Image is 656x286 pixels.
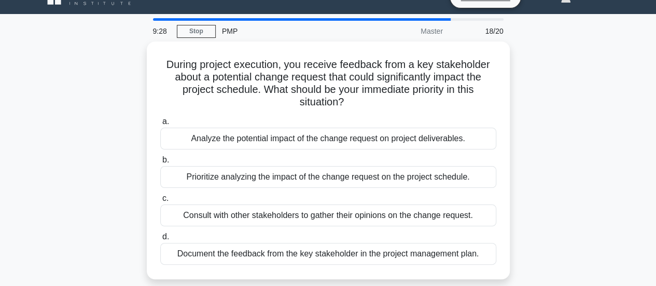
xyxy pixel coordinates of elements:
[160,166,496,188] div: Prioritize analyzing the impact of the change request on the project schedule.
[160,243,496,265] div: Document the feedback from the key stakeholder in the project management plan.
[162,155,169,164] span: b.
[147,21,177,42] div: 9:28
[160,205,496,226] div: Consult with other stakeholders to gather their opinions on the change request.
[162,117,169,126] span: a.
[162,194,169,202] span: c.
[159,58,497,109] h5: During project execution, you receive feedback from a key stakeholder about a potential change re...
[162,232,169,241] span: d.
[177,25,216,38] a: Stop
[160,128,496,149] div: Analyze the potential impact of the change request on project deliverables.
[449,21,510,42] div: 18/20
[216,21,358,42] div: PMP
[358,21,449,42] div: Master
